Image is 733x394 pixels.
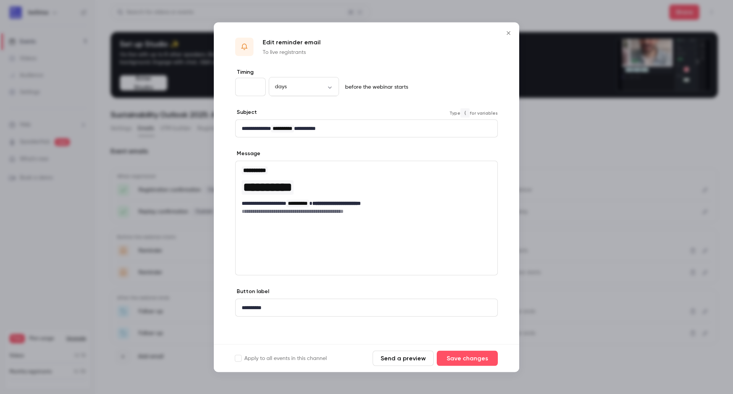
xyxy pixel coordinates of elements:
div: editor [236,299,497,316]
button: Close [501,25,516,41]
p: Edit reminder email [263,37,321,47]
div: editor [236,161,497,219]
label: Timing [235,68,498,76]
code: { [460,109,470,118]
div: days [269,83,339,91]
div: editor [236,120,497,137]
label: Button label [235,287,269,295]
label: Message [235,149,260,157]
button: Save changes [437,350,498,366]
label: Subject [235,108,257,116]
span: Type for variables [449,109,498,118]
button: Send a preview [373,350,434,366]
p: before the webinar starts [342,83,408,91]
p: To live registrants [263,48,321,56]
label: Apply to all events in this channel [235,354,327,362]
